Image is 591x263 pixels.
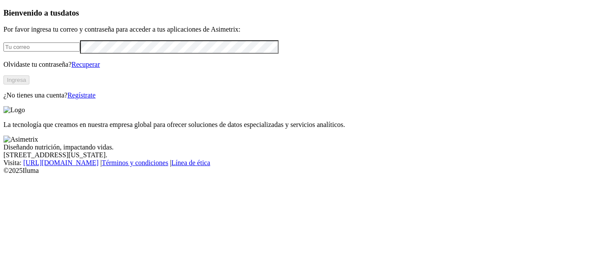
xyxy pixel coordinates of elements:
[3,106,25,114] img: Logo
[61,8,79,17] span: datos
[3,61,588,68] p: Olvidaste tu contraseña?
[3,159,588,167] div: Visita : | |
[3,8,588,18] h3: Bienvenido a tus
[23,159,99,166] a: [URL][DOMAIN_NAME]
[3,26,588,33] p: Por favor ingresa tu correo y contraseña para acceder a tus aplicaciones de Asimetrix:
[71,61,100,68] a: Recuperar
[3,143,588,151] div: Diseñando nutrición, impactando vidas.
[3,75,29,84] button: Ingresa
[67,91,96,99] a: Regístrate
[3,91,588,99] p: ¿No tienes una cuenta?
[102,159,168,166] a: Términos y condiciones
[3,42,80,52] input: Tu correo
[3,136,38,143] img: Asimetrix
[171,159,210,166] a: Línea de ética
[3,151,588,159] div: [STREET_ADDRESS][US_STATE].
[3,167,588,175] div: © 2025 Iluma
[3,121,588,129] p: La tecnología que creamos en nuestra empresa global para ofrecer soluciones de datos especializad...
